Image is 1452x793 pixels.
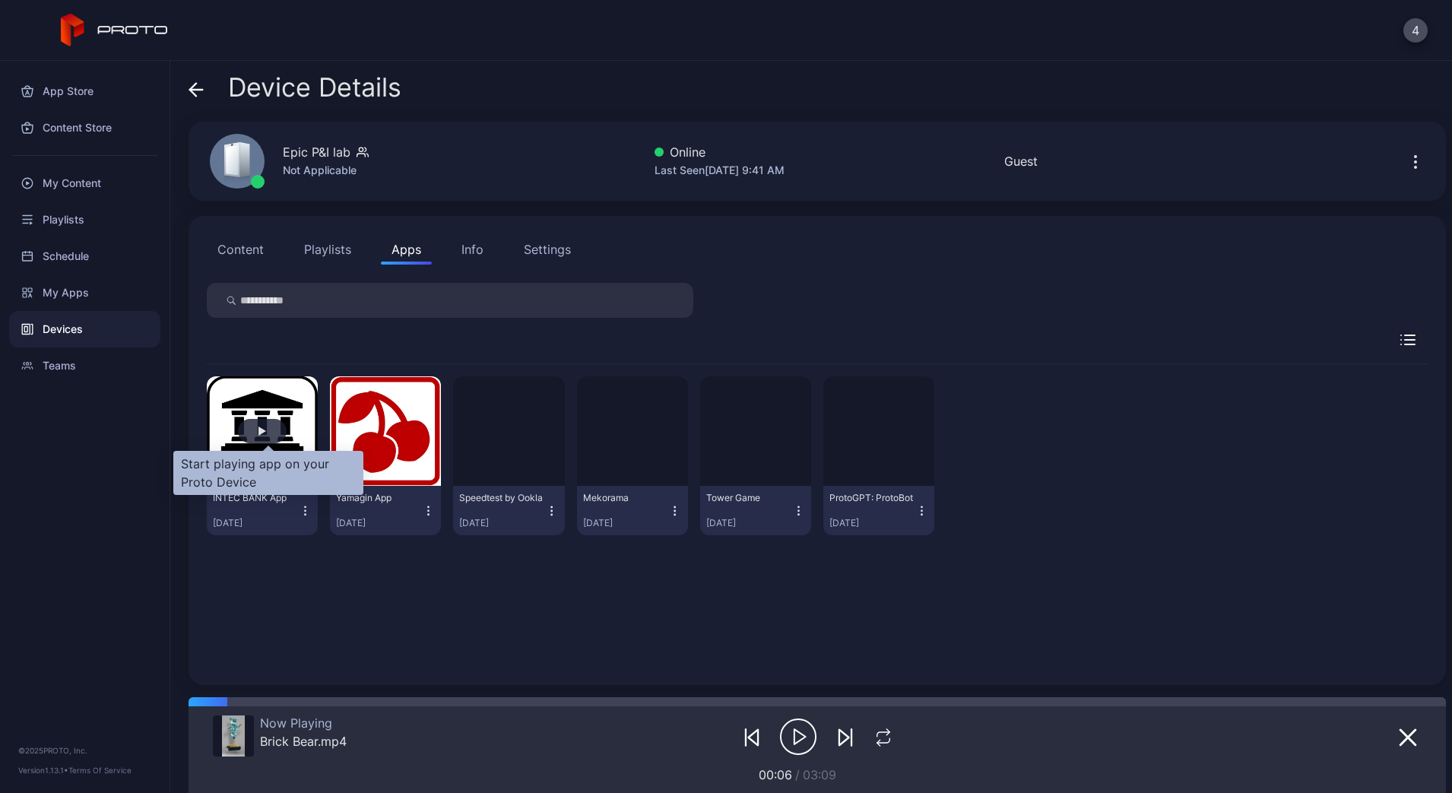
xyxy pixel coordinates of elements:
div: [DATE] [213,517,299,529]
div: Yamagin App [336,492,420,504]
div: Mekorama [583,492,667,504]
span: 03:09 [803,767,836,782]
span: 00:06 [759,767,792,782]
a: App Store [9,73,160,109]
div: Info [461,240,483,259]
a: Content Store [9,109,160,146]
button: 4 [1403,18,1428,43]
div: [DATE] [583,517,669,529]
div: [DATE] [706,517,792,529]
div: [DATE] [829,517,915,529]
div: Epic P&I lab [283,143,350,161]
span: Version 1.13.1 • [18,766,68,775]
a: Schedule [9,238,160,274]
a: Teams [9,347,160,384]
span: Device Details [228,73,401,102]
button: Tower Game[DATE] [706,492,805,529]
div: [DATE] [459,517,545,529]
button: Content [207,234,274,265]
a: My Content [9,165,160,201]
div: ProtoGPT: ProtoBot [829,492,913,504]
div: Online [655,143,785,161]
div: Now Playing [260,715,347,731]
button: INTEC BANK App[DATE] [213,492,312,529]
button: ProtoGPT: ProtoBot[DATE] [829,492,928,529]
button: Speedtest by Ookla[DATE] [459,492,558,529]
div: Speedtest by Ookla [459,492,543,504]
button: Apps [381,234,432,265]
div: INTEC BANK App [213,492,296,504]
div: © 2025 PROTO, Inc. [18,744,151,757]
div: Last Seen [DATE] 9:41 AM [655,161,785,179]
button: Playlists [293,234,362,265]
a: Terms Of Service [68,766,132,775]
button: Info [451,234,494,265]
button: Yamagin App[DATE] [336,492,435,529]
button: Settings [513,234,582,265]
div: Tower Game [706,492,790,504]
div: Start playing app on your Proto Device [173,451,363,495]
a: Devices [9,311,160,347]
div: [DATE] [336,517,422,529]
button: Mekorama[DATE] [583,492,682,529]
span: / [795,767,800,782]
div: Brick Bear.mp4 [260,734,347,749]
div: Not Applicable [283,161,369,179]
a: Playlists [9,201,160,238]
div: Settings [524,240,571,259]
a: My Apps [9,274,160,311]
div: Guest [1004,152,1038,170]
